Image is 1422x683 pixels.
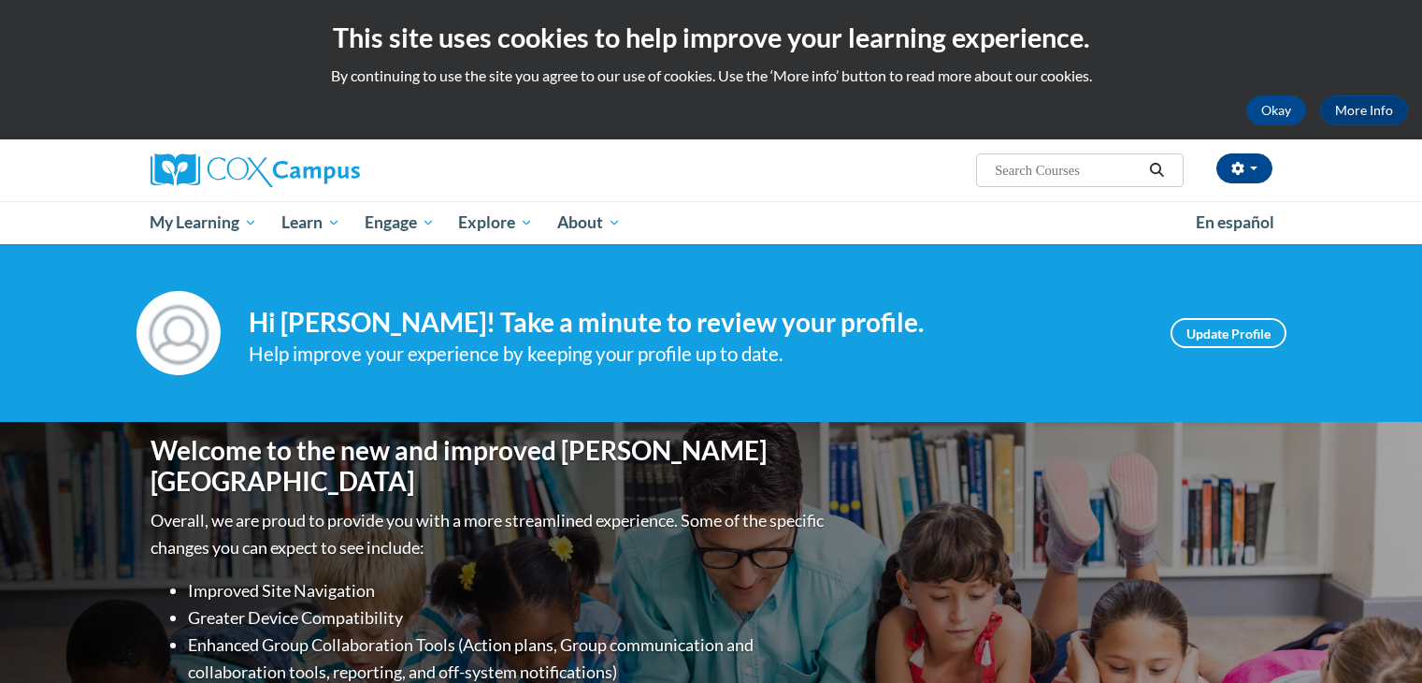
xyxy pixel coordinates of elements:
[557,211,621,234] span: About
[249,339,1142,370] div: Help improve your experience by keeping your profile up to date.
[1347,608,1407,668] iframe: Button to launch messaging window
[545,201,633,244] a: About
[1142,159,1171,182] button: Search
[14,19,1408,56] h2: This site uses cookies to help improve your learning experience.
[150,211,257,234] span: My Learning
[122,201,1300,244] div: Main menu
[1184,203,1286,242] a: En español
[993,159,1142,182] input: Search Courses
[1216,153,1272,183] button: Account Settings
[151,153,506,187] a: Cox Campus
[138,201,270,244] a: My Learning
[1171,318,1286,348] a: Update Profile
[365,211,435,234] span: Engage
[446,201,545,244] a: Explore
[14,65,1408,86] p: By continuing to use the site you agree to our use of cookies. Use the ‘More info’ button to read...
[1246,95,1306,125] button: Okay
[352,201,447,244] a: Engage
[188,604,828,632] li: Greater Device Compatibility
[188,577,828,604] li: Improved Site Navigation
[136,291,221,375] img: Profile Image
[1320,95,1408,125] a: More Info
[151,153,360,187] img: Cox Campus
[281,211,340,234] span: Learn
[151,507,828,561] p: Overall, we are proud to provide you with a more streamlined experience. Some of the specific cha...
[151,435,828,498] h1: Welcome to the new and improved [PERSON_NAME][GEOGRAPHIC_DATA]
[249,307,1142,339] h4: Hi [PERSON_NAME]! Take a minute to review your profile.
[269,201,352,244] a: Learn
[1196,212,1274,232] span: En español
[458,211,533,234] span: Explore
